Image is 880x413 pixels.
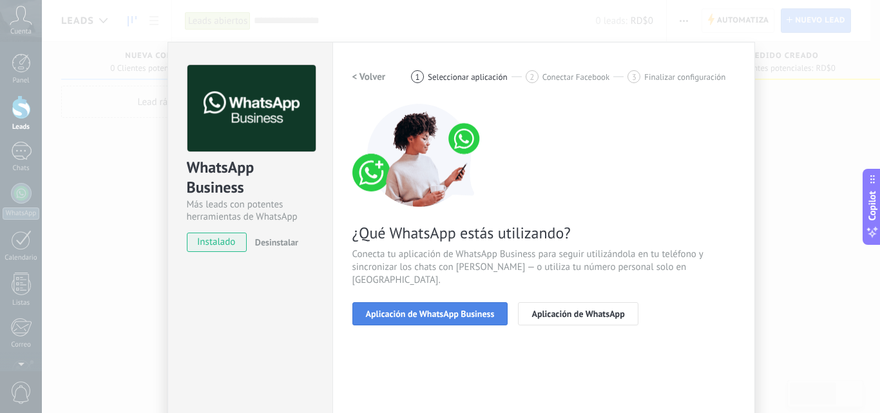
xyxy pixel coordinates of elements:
[542,72,610,82] span: Conectar Facebook
[352,104,488,207] img: connect number
[366,309,495,318] span: Aplicación de WhatsApp Business
[531,309,624,318] span: Aplicación de WhatsApp
[352,71,386,83] h2: < Volver
[518,302,638,325] button: Aplicación de WhatsApp
[187,157,314,198] div: WhatsApp Business
[187,198,314,223] div: Más leads con potentes herramientas de WhatsApp
[352,65,386,88] button: < Volver
[187,233,246,252] span: instalado
[632,72,636,82] span: 3
[428,72,508,82] span: Seleccionar aplicación
[352,223,735,243] span: ¿Qué WhatsApp estás utilizando?
[187,65,316,152] img: logo_main.png
[416,72,420,82] span: 1
[866,191,879,220] span: Copilot
[250,233,298,252] button: Desinstalar
[644,72,725,82] span: Finalizar configuración
[255,236,298,248] span: Desinstalar
[352,302,508,325] button: Aplicación de WhatsApp Business
[530,72,534,82] span: 2
[352,248,735,287] span: Conecta tu aplicación de WhatsApp Business para seguir utilizándola en tu teléfono y sincronizar ...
